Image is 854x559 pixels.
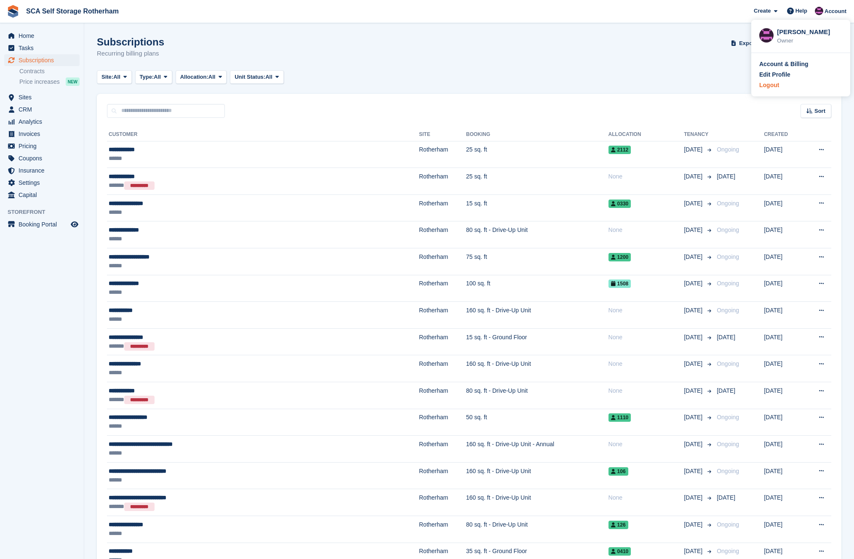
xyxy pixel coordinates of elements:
[135,70,172,84] button: Type: All
[466,489,608,516] td: 160 sq. ft - Drive-Up Unit
[466,221,608,248] td: 80 sq. ft - Drive-Up Unit
[466,355,608,382] td: 160 sq. ft - Drive-Up Unit
[684,547,704,556] span: [DATE]
[4,152,80,164] a: menu
[777,37,842,45] div: Owner
[717,441,739,447] span: Ongoing
[795,7,807,15] span: Help
[825,7,846,16] span: Account
[717,334,735,341] span: [DATE]
[466,302,608,329] td: 160 sq. ft - Drive-Up Unit
[764,141,803,168] td: [DATE]
[419,382,466,409] td: Rotherham
[466,382,608,409] td: 80 sq. ft - Drive-Up Unit
[466,141,608,168] td: 25 sq. ft
[19,152,69,164] span: Coupons
[19,77,80,86] a: Price increases NEW
[8,208,84,216] span: Storefront
[419,141,466,168] td: Rotherham
[176,70,227,84] button: Allocation: All
[608,493,684,502] div: None
[759,60,842,69] a: Account & Billing
[180,73,208,81] span: Allocation:
[140,73,154,81] span: Type:
[684,145,704,154] span: [DATE]
[608,279,631,288] span: 1508
[19,78,60,86] span: Price increases
[419,516,466,543] td: Rotherham
[717,173,735,180] span: [DATE]
[419,436,466,463] td: Rotherham
[764,409,803,436] td: [DATE]
[608,333,684,342] div: None
[466,168,608,195] td: 25 sq. ft
[230,70,283,84] button: Unit Status: All
[777,27,842,35] div: [PERSON_NAME]
[684,520,704,529] span: [DATE]
[717,548,739,554] span: Ongoing
[608,547,631,556] span: 0410
[684,279,704,288] span: [DATE]
[717,414,739,421] span: Ongoing
[4,140,80,152] a: menu
[764,489,803,516] td: [DATE]
[97,36,164,48] h1: Subscriptions
[107,128,419,141] th: Customer
[419,462,466,489] td: Rotherham
[717,226,739,233] span: Ongoing
[764,248,803,275] td: [DATE]
[466,409,608,436] td: 50 sq. ft
[764,221,803,248] td: [DATE]
[419,409,466,436] td: Rotherham
[764,168,803,195] td: [DATE]
[684,226,704,234] span: [DATE]
[4,104,80,115] a: menu
[265,73,272,81] span: All
[19,165,69,176] span: Insurance
[608,253,631,261] span: 1200
[684,172,704,181] span: [DATE]
[19,42,69,54] span: Tasks
[759,28,774,43] img: Dale Chapman
[684,128,713,141] th: Tenancy
[4,91,80,103] a: menu
[764,194,803,221] td: [DATE]
[759,70,842,79] a: Edit Profile
[19,104,69,115] span: CRM
[608,413,631,422] span: 1110
[4,218,80,230] a: menu
[759,60,809,69] div: Account & Billing
[97,70,132,84] button: Site: All
[764,355,803,382] td: [DATE]
[759,81,779,90] div: Logout
[419,328,466,355] td: Rotherham
[466,275,608,302] td: 100 sq. ft
[684,386,704,395] span: [DATE]
[717,521,739,528] span: Ongoing
[684,199,704,208] span: [DATE]
[764,516,803,543] td: [DATE]
[419,128,466,141] th: Site
[4,116,80,128] a: menu
[717,387,735,394] span: [DATE]
[717,307,739,314] span: Ongoing
[419,275,466,302] td: Rotherham
[19,128,69,140] span: Invoices
[4,30,80,42] a: menu
[4,165,80,176] a: menu
[97,49,164,59] p: Recurring billing plans
[684,253,704,261] span: [DATE]
[466,128,608,141] th: Booking
[684,413,704,422] span: [DATE]
[419,489,466,516] td: Rotherham
[717,494,735,501] span: [DATE]
[19,116,69,128] span: Analytics
[4,128,80,140] a: menu
[154,73,161,81] span: All
[19,30,69,42] span: Home
[759,70,790,79] div: Edit Profile
[4,42,80,54] a: menu
[717,253,739,260] span: Ongoing
[101,73,113,81] span: Site:
[419,302,466,329] td: Rotherham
